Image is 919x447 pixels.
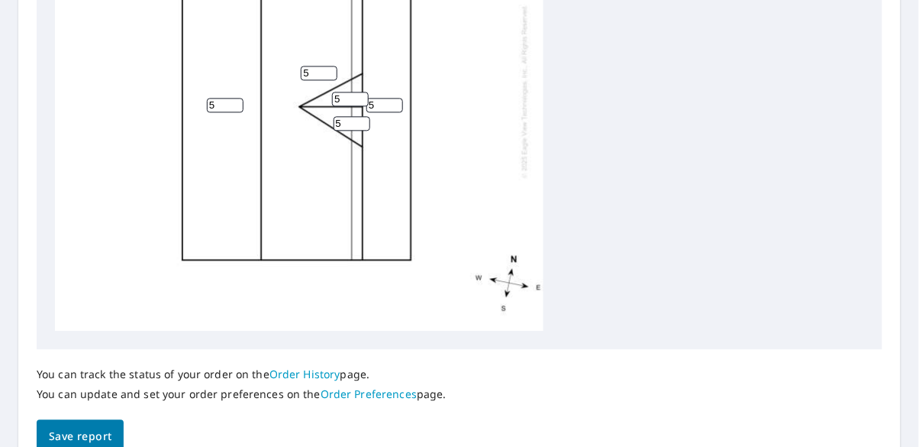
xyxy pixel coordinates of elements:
a: Order History [269,367,340,381]
p: You can update and set your order preferences on the page. [37,387,447,401]
p: You can track the status of your order on the page. [37,368,447,381]
a: Order Preferences [321,387,417,401]
span: Save report [49,427,111,446]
